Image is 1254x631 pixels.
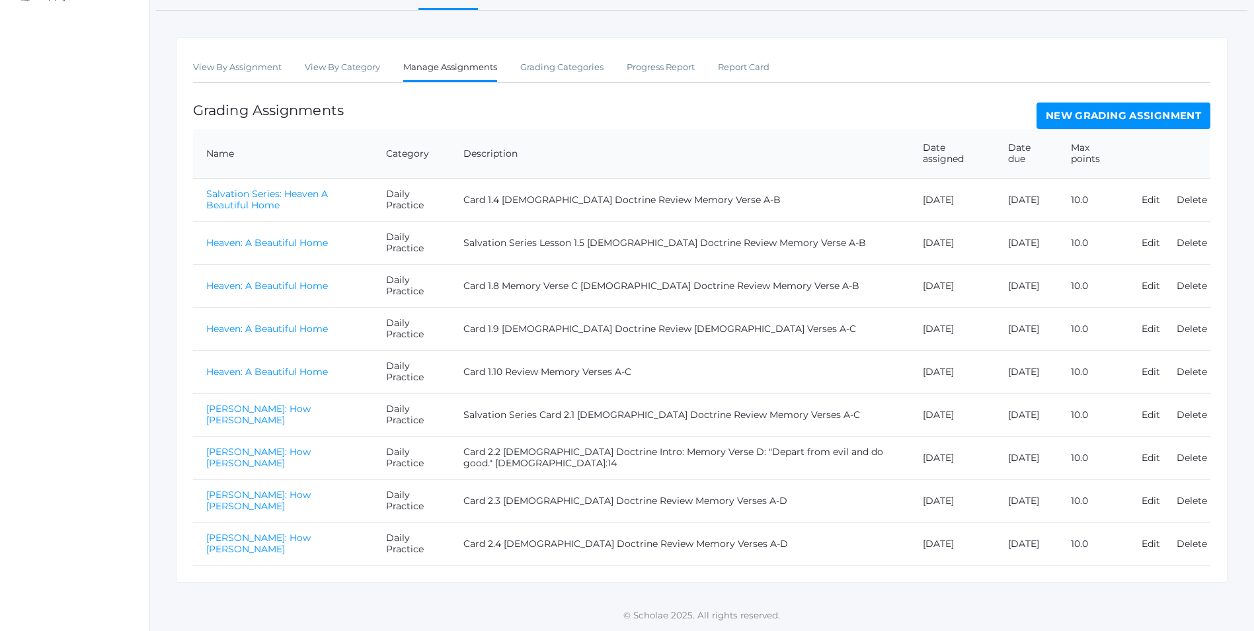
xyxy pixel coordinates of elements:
a: Delete [1177,366,1207,378]
td: Daily Practice [373,265,450,308]
td: [DATE] [995,265,1058,308]
a: Edit [1142,409,1160,421]
td: [DATE] [995,437,1058,480]
a: Edit [1142,538,1160,550]
th: Max points [1058,129,1128,179]
td: Daily Practice [373,480,450,523]
a: Delete [1177,495,1207,507]
a: View By Assignment [193,54,282,81]
td: [DATE] [910,179,995,222]
td: [DATE] [995,480,1058,523]
td: Daily Practice [373,351,450,394]
a: [PERSON_NAME]: How [PERSON_NAME] [206,446,311,469]
td: Card 2.3 [DEMOGRAPHIC_DATA] Doctrine Review Memory Verses A-D [450,480,910,523]
th: Name [193,129,373,179]
td: 10.0 [1058,265,1128,308]
td: Salvation Series Lesson 1.5 [DEMOGRAPHIC_DATA] Doctrine Review Memory Verse A-B [450,222,910,265]
td: [DATE] [995,394,1058,437]
a: Delete [1177,194,1207,206]
a: Manage Assignments [403,54,497,83]
a: Edit [1142,495,1160,507]
a: Edit [1142,194,1160,206]
td: Daily Practice [373,179,450,222]
a: [PERSON_NAME]: How [PERSON_NAME] [206,532,311,555]
a: Heaven: A Beautiful Home [206,280,328,292]
td: [DATE] [910,351,995,394]
td: 10.0 [1058,437,1128,480]
th: Category [373,129,450,179]
p: © Scholae 2025. All rights reserved. [149,609,1254,622]
a: Delete [1177,538,1207,550]
a: Report Card [718,54,769,81]
td: 10.0 [1058,308,1128,351]
td: Card 1.10 Review Memory Verses A-C [450,351,910,394]
a: Delete [1177,452,1207,464]
th: Date assigned [910,129,995,179]
a: [PERSON_NAME]: How [PERSON_NAME] [206,489,311,512]
td: Card 1.4 [DEMOGRAPHIC_DATA] Doctrine Review Memory Verse A-B [450,179,910,222]
td: Daily Practice [373,437,450,480]
a: Heaven: A Beautiful Home [206,323,328,335]
td: Daily Practice [373,394,450,437]
a: [PERSON_NAME]: How [PERSON_NAME] [206,403,311,426]
td: Daily Practice [373,523,450,566]
td: 10.0 [1058,523,1128,566]
td: 10.0 [1058,222,1128,265]
td: Card 1.9 [DEMOGRAPHIC_DATA] Doctrine Review [DEMOGRAPHIC_DATA] Verses A-C [450,308,910,351]
a: Heaven: A Beautiful Home [206,366,328,378]
td: [DATE] [910,394,995,437]
td: [DATE] [910,222,995,265]
td: [DATE] [910,523,995,566]
td: [DATE] [910,308,995,351]
a: Edit [1142,323,1160,335]
a: Edit [1142,366,1160,378]
a: Heaven: A Beautiful Home [206,237,328,249]
a: Delete [1177,237,1207,249]
a: New Grading Assignment [1037,103,1210,129]
td: [DATE] [995,523,1058,566]
td: [DATE] [910,437,995,480]
td: [DATE] [995,308,1058,351]
th: Date due [995,129,1058,179]
td: Card 2.2 [DEMOGRAPHIC_DATA] Doctrine Intro: Memory Verse D: "Depart from evil and do good." [DEMO... [450,437,910,480]
a: Delete [1177,280,1207,292]
a: Grading Categories [520,54,604,81]
td: [DATE] [995,179,1058,222]
a: Salvation Series: Heaven A Beautiful Home [206,188,328,211]
td: 10.0 [1058,394,1128,437]
a: Progress Report [627,54,695,81]
td: [DATE] [995,351,1058,394]
a: Delete [1177,323,1207,335]
td: Card 2.4 [DEMOGRAPHIC_DATA] Doctrine Review Memory Verses A-D [450,523,910,566]
td: 10.0 [1058,179,1128,222]
td: 10.0 [1058,351,1128,394]
td: [DATE] [995,222,1058,265]
td: Daily Practice [373,308,450,351]
td: [DATE] [910,480,995,523]
a: Delete [1177,409,1207,421]
th: Description [450,129,910,179]
a: View By Category [305,54,380,81]
a: Edit [1142,452,1160,464]
td: Card 1.8 Memory Verse C [DEMOGRAPHIC_DATA] Doctrine Review Memory Verse A-B [450,265,910,308]
td: Salvation Series Card 2.1 [DEMOGRAPHIC_DATA] Doctrine Review Memory Verses A-C [450,394,910,437]
td: [DATE] [910,265,995,308]
a: Edit [1142,280,1160,292]
h1: Grading Assignments [193,103,344,118]
td: Daily Practice [373,222,450,265]
td: 10.0 [1058,480,1128,523]
a: Edit [1142,237,1160,249]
